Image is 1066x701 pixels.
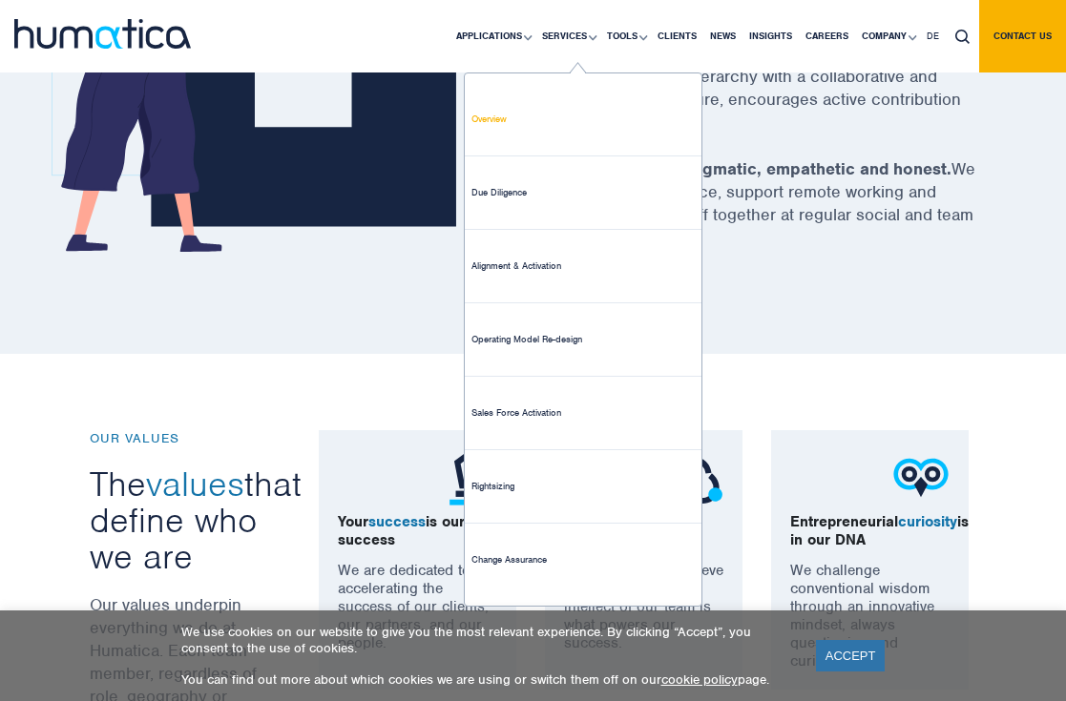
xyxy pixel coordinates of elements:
a: Due Diligence [465,156,701,230]
a: Overview [465,83,701,156]
a: Rightsizing [465,450,701,524]
p: You can find out more about which cookies we are using or switch them off on our page. [181,671,792,688]
h3: The that define who we are [90,465,271,574]
p: OUR VALUES [90,430,271,446]
a: ACCEPT [816,640,886,671]
p: We are dedicated to accelerating the success of our clients, our partners, and our people. [338,562,497,652]
img: ico [892,449,950,506]
span: success [368,512,426,531]
a: Change Assurance [465,524,701,596]
a: Alignment & Activation [465,230,701,303]
a: Sales Force Activation [465,377,701,450]
p: We use cookies on our website to give you the most relevant experience. By clicking “Accept”, you... [181,624,792,656]
span: curiosity [898,512,957,531]
a: Operating Model Re-design [465,303,701,377]
p: We value work-life balance, support remote working and celebrate our time-off together at regular... [548,157,977,273]
span: DE [927,30,939,42]
span: values [146,462,244,505]
strong: Humaticans are pragmatic, empathetic and honest. [548,158,951,179]
img: search_icon [955,30,970,44]
p: Your is our success [338,513,497,549]
img: logo [14,19,191,49]
a: cookie policy [661,671,738,688]
p: Entrepreneurial is in our DNA [790,513,950,549]
p: We passionately believe that the drive and intellect of our team is what powers our success. [564,562,723,652]
img: ico [440,449,497,506]
p: We challenge conventional wisdom through an innovative mindset, always questioning and curious. [790,562,950,670]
